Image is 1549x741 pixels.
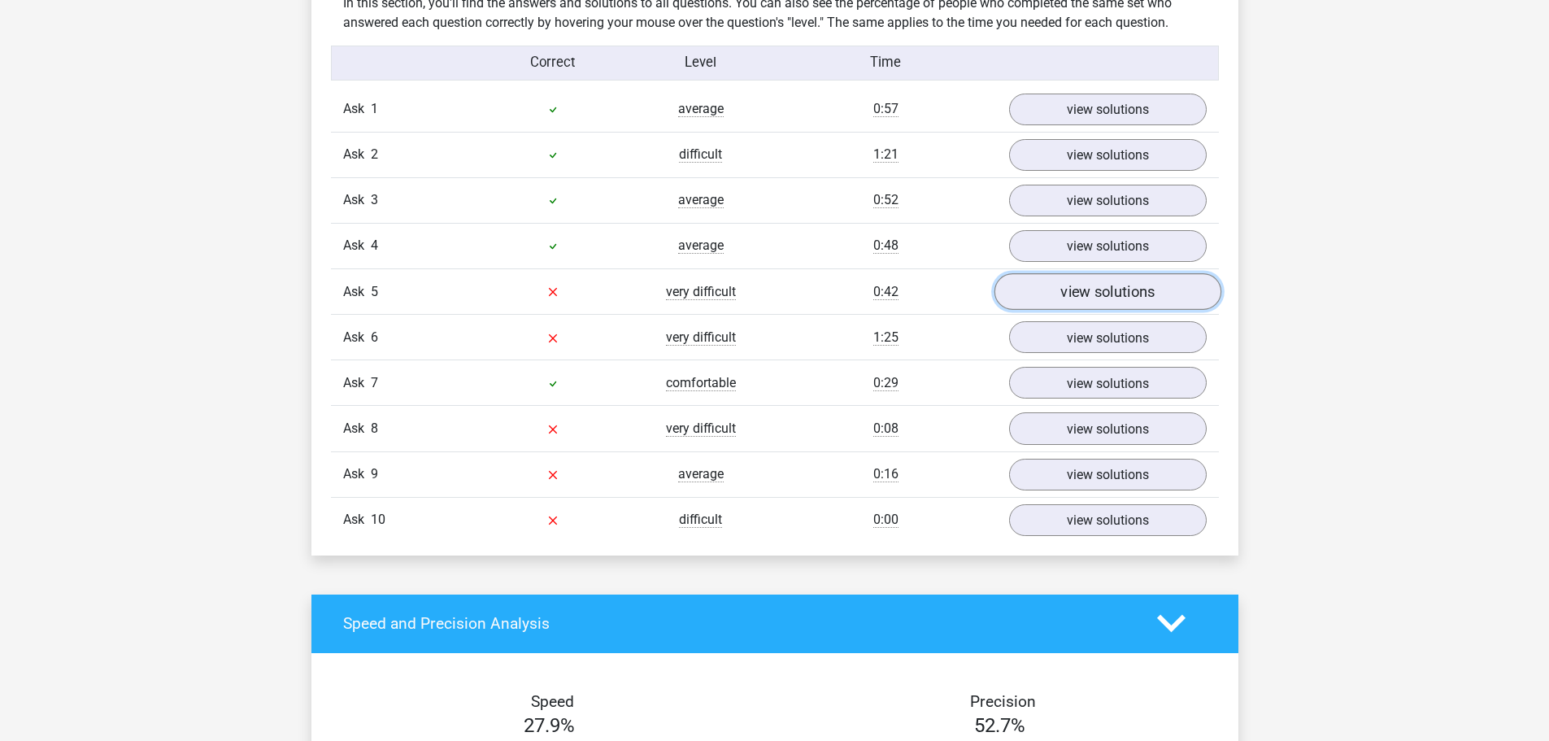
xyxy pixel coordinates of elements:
[1060,283,1155,301] font: view solutions
[679,512,722,527] font: difficult
[531,692,574,711] font: Speed
[1067,467,1149,482] font: view solutions
[371,192,378,207] font: 3
[1067,147,1149,163] font: view solutions
[371,284,378,299] font: 5
[371,238,378,253] font: 4
[1067,238,1149,254] font: view solutions
[1009,94,1207,125] a: view solutions
[678,192,724,207] font: average
[1009,321,1207,353] a: view solutions
[1067,421,1149,437] font: view solutions
[974,714,1025,737] font: 52.7%
[1009,412,1207,444] a: view solutions
[343,146,364,162] font: Ask
[1009,185,1207,216] a: view solutions
[371,512,385,527] font: 10
[873,466,899,482] font: 0:16
[1067,329,1149,345] font: view solutions
[1067,102,1149,117] font: view solutions
[343,284,364,299] font: Ask
[873,284,899,299] font: 0:42
[343,512,364,527] font: Ask
[678,101,724,116] font: average
[343,375,364,390] font: Ask
[1009,459,1207,490] a: view solutions
[343,192,364,207] font: Ask
[994,273,1220,310] a: view solutions
[873,146,899,162] font: 1:21
[870,54,901,70] font: Time
[873,512,899,527] font: 0:00
[371,421,378,436] font: 8
[1067,512,1149,528] font: view solutions
[678,238,724,253] font: average
[873,101,899,116] font: 0:57
[1067,193,1149,208] font: view solutions
[371,101,378,116] font: 1
[970,692,1036,711] font: Precision
[343,238,364,253] font: Ask
[343,614,550,633] font: Speed ​​and Precision Analysis
[873,329,899,345] font: 1:25
[679,146,722,162] font: difficult
[678,466,724,482] font: average
[1009,139,1207,171] a: view solutions
[371,146,378,162] font: 2
[873,375,899,390] font: 0:29
[530,54,575,70] font: Correct
[343,101,364,116] font: Ask
[343,421,364,436] font: Ask
[343,466,364,482] font: Ask
[371,375,378,390] font: 7
[371,329,378,345] font: 6
[343,329,364,345] font: Ask
[1009,504,1207,536] a: view solutions
[371,466,378,482] font: 9
[873,192,899,207] font: 0:52
[1067,375,1149,390] font: view solutions
[1009,230,1207,262] a: view solutions
[666,421,736,436] font: very difficult
[666,329,736,345] font: very difficult
[524,714,575,737] font: 27.9%
[1009,367,1207,399] a: view solutions
[685,54,716,70] font: Level
[873,421,899,436] font: 0:08
[666,375,736,390] font: comfortable
[873,238,899,253] font: 0:48
[666,284,736,299] font: very difficult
